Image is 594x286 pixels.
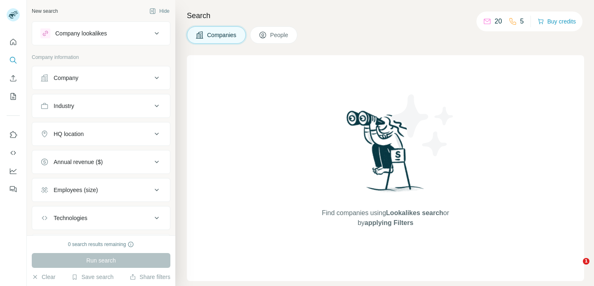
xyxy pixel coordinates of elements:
[386,88,460,162] img: Surfe Illustration - Stars
[68,241,134,248] div: 0 search results remaining
[7,35,20,49] button: Quick start
[54,214,87,222] div: Technologies
[187,10,584,21] h4: Search
[32,208,170,228] button: Technologies
[32,68,170,88] button: Company
[32,23,170,43] button: Company lookalikes
[32,124,170,144] button: HQ location
[7,89,20,104] button: My lists
[54,186,98,194] div: Employees (size)
[144,5,175,17] button: Hide
[537,16,576,27] button: Buy credits
[566,258,586,278] iframe: Intercom live chat
[32,7,58,15] div: New search
[7,145,20,160] button: Use Surfe API
[7,164,20,178] button: Dashboard
[32,180,170,200] button: Employees (size)
[7,182,20,197] button: Feedback
[319,208,451,228] span: Find companies using or by
[520,16,524,26] p: 5
[7,71,20,86] button: Enrich CSV
[495,16,502,26] p: 20
[583,258,589,265] span: 1
[7,53,20,68] button: Search
[343,108,429,200] img: Surfe Illustration - Woman searching with binoculars
[365,219,413,226] span: applying Filters
[386,209,443,216] span: Lookalikes search
[270,31,289,39] span: People
[71,273,113,281] button: Save search
[54,74,78,82] div: Company
[54,102,74,110] div: Industry
[32,152,170,172] button: Annual revenue ($)
[32,54,170,61] p: Company information
[54,130,84,138] div: HQ location
[32,96,170,116] button: Industry
[207,31,237,39] span: Companies
[7,127,20,142] button: Use Surfe on LinkedIn
[32,273,55,281] button: Clear
[54,158,103,166] div: Annual revenue ($)
[55,29,107,38] div: Company lookalikes
[130,273,170,281] button: Share filters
